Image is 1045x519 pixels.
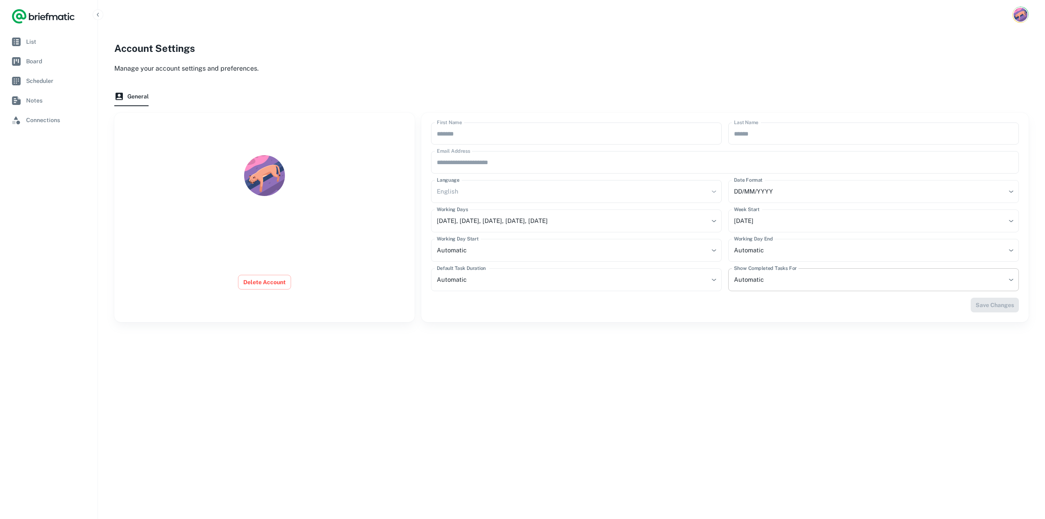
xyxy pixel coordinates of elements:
[129,275,143,281] span: Help
[8,114,145,123] p: How to get the most out of Briefmatic
[431,209,722,232] div: [DATE], [DATE], [DATE], [DATE], [DATE]
[8,124,145,133] p: Guides and helpful tips and tricks
[7,52,91,70] a: Board
[1014,8,1027,22] img: Chrissy Ortner
[26,57,88,66] span: Board
[431,180,722,203] div: English
[728,239,1019,262] div: Automatic
[54,255,109,287] button: Messages
[8,491,28,511] iframe: Intercom live chat
[238,275,291,290] button: Delete Account
[7,111,91,129] a: Connections
[8,166,145,183] p: Helpful guides for connecting your favourite apps to Briefmatic
[437,265,486,272] label: Default Task Duration
[7,91,91,109] a: Notes
[437,206,468,213] label: Working Days
[728,268,1019,291] div: Automatic
[11,8,75,25] a: Logo
[431,268,722,291] div: Automatic
[114,87,149,106] button: General
[8,72,145,80] p: How to get started with Briefmatic
[734,206,759,213] label: Week Start
[437,176,460,184] label: Language
[5,21,158,37] input: Search for help
[19,275,36,281] span: Home
[7,72,91,90] a: Scheduler
[109,255,163,287] button: Help
[8,156,145,165] p: Connecting your apps to Briefmatic
[734,265,797,272] label: Show Completed Tasks For
[26,116,88,125] span: Connections
[734,119,758,126] label: Last Name
[244,155,285,196] img: Chrissy Ortner
[5,21,158,37] div: Search for helpSearch for help
[437,147,470,155] label: Email Address
[7,33,91,51] a: List
[143,3,158,18] div: Close
[8,82,145,91] p: Tips and tricks to get Briefmatic setup
[734,176,763,184] label: Date Format
[26,76,88,85] span: Scheduler
[431,239,722,262] div: Automatic
[114,41,1029,56] h2: Account Settings
[734,235,773,243] label: Working Day End
[71,4,93,18] h1: Help
[26,96,88,105] span: Notes
[8,49,155,58] h2: 3 collections
[437,119,462,126] label: First Name
[68,275,96,281] span: Messages
[26,37,88,46] span: List
[437,235,478,243] label: Working Day Start
[8,185,38,194] span: 14 articles
[8,92,35,101] span: 4 articles
[728,209,1019,232] div: [DATE]
[728,180,1019,203] div: DD/MM/YYYY
[8,134,38,143] span: 10 articles
[114,64,1029,74] p: Manage your account settings and preferences.
[1012,7,1029,23] button: Account button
